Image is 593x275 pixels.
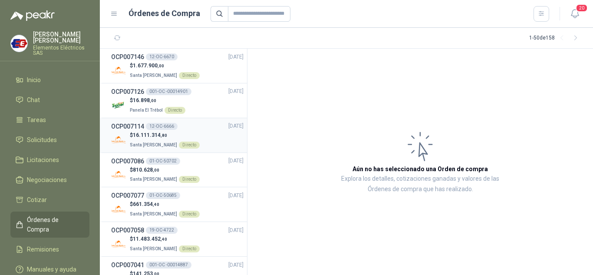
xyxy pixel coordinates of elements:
[146,227,178,234] div: 19-OC-4722
[111,225,244,253] a: OCP00705819-OC-4722[DATE] Company Logo$11.483.452,40Santa [PERSON_NAME]Directo
[128,7,200,20] h1: Órdenes de Compra
[111,260,144,270] h3: OCP007041
[111,52,244,80] a: OCP00714612-OC-6670[DATE] Company Logo$1.677.900,00Santa [PERSON_NAME]Directo
[10,192,89,208] a: Cotizar
[10,241,89,258] a: Remisiones
[130,142,177,147] span: Santa [PERSON_NAME]
[10,152,89,168] a: Licitaciones
[111,87,144,96] h3: OCP007126
[146,88,191,95] div: 001-OC -00014901
[353,164,488,174] h3: Aún no has seleccionado una Orden de compra
[111,122,244,149] a: OCP00711412-OC-6666[DATE] Company Logo$16.111.314,80Santa [PERSON_NAME]Directo
[228,226,244,235] span: [DATE]
[130,62,200,70] p: $
[133,97,156,103] span: 16.898
[111,52,144,62] h3: OCP007146
[10,132,89,148] a: Solicitudes
[27,115,46,125] span: Tareas
[27,195,47,205] span: Cotizar
[130,177,177,182] span: Santa [PERSON_NAME]
[228,192,244,200] span: [DATE]
[33,31,89,43] p: [PERSON_NAME] [PERSON_NAME]
[111,122,144,131] h3: OCP007114
[179,142,200,149] div: Directo
[133,201,159,207] span: 661.354
[133,63,164,69] span: 1.677.900
[153,202,159,207] span: ,40
[111,202,126,217] img: Company Logo
[130,131,200,139] p: $
[27,155,59,165] span: Licitaciones
[27,95,40,105] span: Chat
[11,35,27,52] img: Company Logo
[161,237,167,242] span: ,40
[158,63,164,68] span: ,00
[130,166,200,174] p: $
[27,245,59,254] span: Remisiones
[228,261,244,269] span: [DATE]
[179,176,200,183] div: Directo
[130,200,200,209] p: $
[179,245,200,252] div: Directo
[111,63,126,78] img: Company Logo
[529,31,583,45] div: 1 - 50 de 158
[111,156,144,166] h3: OCP007086
[111,98,126,113] img: Company Logo
[111,191,244,218] a: OCP00707701-OC-50685[DATE] Company Logo$661.354,40Santa [PERSON_NAME]Directo
[10,112,89,128] a: Tareas
[111,236,126,252] img: Company Logo
[130,73,177,78] span: Santa [PERSON_NAME]
[150,98,156,103] span: ,00
[130,108,163,113] span: Panela El Trébol
[179,72,200,79] div: Directo
[130,212,177,216] span: Santa [PERSON_NAME]
[33,45,89,56] p: Elementos Eléctricos SAS
[179,211,200,218] div: Directo
[146,192,180,199] div: 01-OC-50685
[133,236,167,242] span: 11.483.452
[228,157,244,165] span: [DATE]
[111,156,244,184] a: OCP00708601-OC-50702[DATE] Company Logo$810.628,00Santa [PERSON_NAME]Directo
[10,10,55,21] img: Logo peakr
[576,4,588,12] span: 20
[334,174,506,195] p: Explora los detalles, cotizaciones ganadas y valores de las Órdenes de compra que has realizado.
[146,123,178,130] div: 12-OC-6666
[111,167,126,182] img: Company Logo
[111,87,244,114] a: OCP007126001-OC -00014901[DATE] Company Logo$16.898,00Panela El TrébolDirecto
[153,168,159,172] span: ,00
[146,158,180,165] div: 01-OC-50702
[228,122,244,130] span: [DATE]
[111,225,144,235] h3: OCP007058
[161,133,167,138] span: ,80
[10,212,89,238] a: Órdenes de Compra
[146,262,191,268] div: 001-OC -00014887
[130,246,177,251] span: Santa [PERSON_NAME]
[10,172,89,188] a: Negociaciones
[146,53,178,60] div: 12-OC-6670
[10,92,89,108] a: Chat
[27,135,57,145] span: Solicitudes
[567,6,583,22] button: 20
[27,75,41,85] span: Inicio
[133,132,167,138] span: 16.111.314
[27,175,67,185] span: Negociaciones
[111,133,126,148] img: Company Logo
[130,96,185,105] p: $
[27,215,81,234] span: Órdenes de Compra
[228,53,244,61] span: [DATE]
[165,107,185,114] div: Directo
[228,87,244,96] span: [DATE]
[133,167,159,173] span: 810.628
[130,235,200,243] p: $
[27,265,76,274] span: Manuales y ayuda
[111,191,144,200] h3: OCP007077
[10,72,89,88] a: Inicio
